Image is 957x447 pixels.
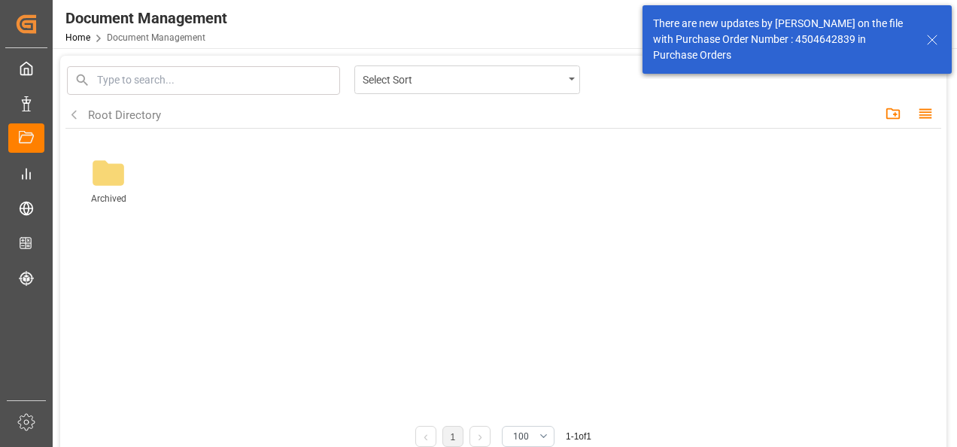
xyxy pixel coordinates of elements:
[97,72,336,88] input: Type to search...
[363,69,564,88] div: Select Sort
[469,426,491,447] li: Next Page
[65,7,227,29] div: Document Management
[88,192,129,219] span: Archived
[65,32,90,43] a: Home
[442,426,463,447] li: 1
[451,432,456,442] a: 1
[88,107,161,124] div: Root Directory
[354,65,580,94] button: open menu
[566,430,591,443] div: 1 - 1 of 1
[502,426,554,447] button: open menu
[415,426,436,447] li: Previous Page
[653,16,912,63] div: There are new updates by [PERSON_NAME] on the file with Purchase Order Number : 4504642839 in Pur...
[513,430,529,443] span: 100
